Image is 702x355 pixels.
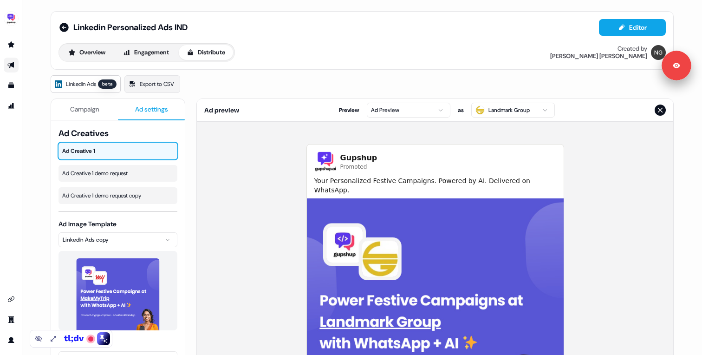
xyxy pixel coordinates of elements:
[4,37,19,52] a: Go to prospects
[62,146,174,156] span: Ad Creative 1
[550,53,647,60] div: [PERSON_NAME] [PERSON_NAME]
[58,220,117,228] label: Ad Image Template
[140,79,174,89] span: Export to CSV
[340,152,377,164] span: Gupshup
[655,105,666,116] button: Close preview
[204,105,239,115] span: Ad preview
[124,75,180,93] a: Export to CSV
[4,333,19,348] a: Go to profile
[599,24,666,33] a: Editor
[98,79,117,89] div: beta
[73,22,188,33] span: Linkedin Personalized Ads IND
[62,191,174,200] span: Ad Creative 1 demo request copy
[4,58,19,72] a: Go to outbound experience
[4,312,19,327] a: Go to team
[115,45,177,60] button: Engagement
[58,128,177,139] span: Ad Creatives
[339,105,359,115] span: Preview
[4,99,19,113] a: Go to attribution
[651,45,666,60] img: Nikunj
[62,169,174,178] span: Ad Creative 1 demo request
[70,105,99,114] span: Campaign
[135,105,168,114] span: Ad settings
[60,45,113,60] button: Overview
[458,105,464,115] span: as
[179,45,233,60] button: Distribute
[340,164,377,171] span: Promoted
[4,78,19,93] a: Go to templates
[4,292,19,307] a: Go to integrations
[599,19,666,36] button: Editor
[314,176,556,195] span: Your Personalized Festive Campaigns. Powered by AI. Delivered on WhatsApp.
[617,45,647,53] div: Created by
[66,79,96,89] span: LinkedIn Ads
[51,75,121,93] a: LinkedIn Adsbeta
